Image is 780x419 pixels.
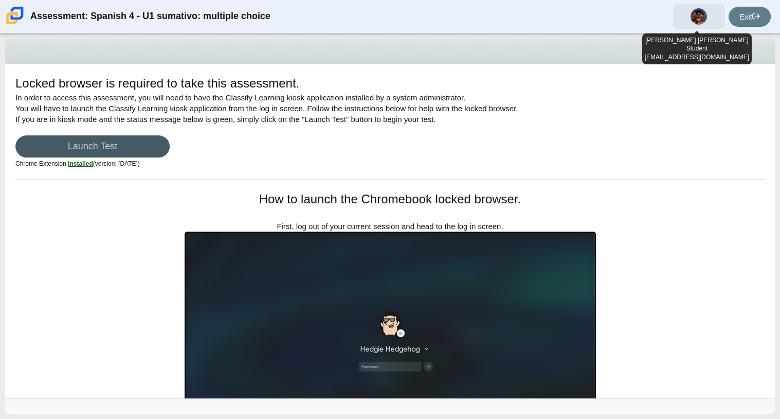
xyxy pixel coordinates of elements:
[30,4,270,29] div: Assessment: Spanish 4 - U1 sumativo: multiple choice
[15,75,299,92] h1: Locked browser is required to take this assessment.
[15,135,170,158] a: Launch Test
[686,45,708,52] span: Student
[4,5,26,26] img: Carmen School of Science & Technology
[729,7,771,27] a: Exit
[15,160,140,167] small: Chrome Extension:
[691,8,707,25] img: maria.villalopez.GvfnL8
[15,75,765,179] div: In order to access this assessment, you will need to have the Classify Learning kiosk application...
[185,190,596,208] h1: How to launch the Chromebook locked browser.
[68,160,140,167] span: (version: [DATE])
[642,33,752,64] div: [PERSON_NAME] [PERSON_NAME] [EMAIL_ADDRESS][DOMAIN_NAME]
[4,19,26,28] a: Carmen School of Science & Technology
[68,160,93,167] u: Installed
